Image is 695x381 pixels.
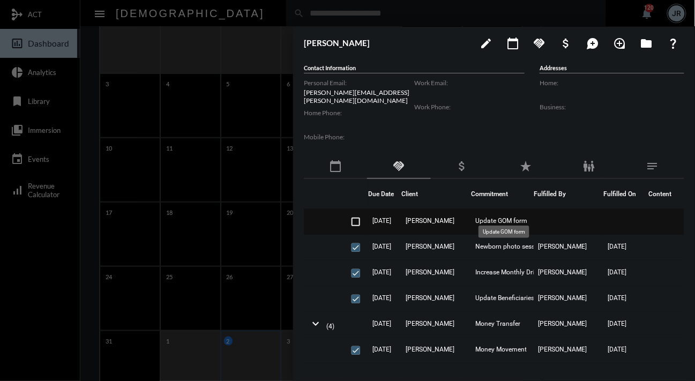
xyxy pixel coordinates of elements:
span: [DATE] [372,346,391,353]
mat-icon: attach_money [560,37,573,50]
h5: Contact Information [304,64,525,73]
button: Add Business [556,32,577,54]
span: [DATE] [608,320,626,327]
label: Work Phone: [414,103,525,111]
button: Archives [636,32,657,54]
label: Business: [540,103,684,111]
span: Update GOM form [475,217,527,225]
mat-icon: family_restroom [582,160,595,173]
mat-icon: edit [480,37,492,50]
span: [DATE] [608,346,626,353]
h5: Addresses [540,64,684,73]
span: [DATE] [608,294,626,302]
span: [PERSON_NAME] [538,243,587,250]
span: [PERSON_NAME] [406,217,454,225]
th: Fulfilled By [534,179,603,209]
span: [DATE] [372,294,391,302]
span: [DATE] [372,243,391,250]
button: edit person [475,32,497,54]
mat-icon: attach_money [456,160,469,173]
mat-icon: maps_ugc [587,37,600,50]
mat-icon: expand_more [309,317,322,330]
th: Fulfilled On [603,179,643,209]
th: Content [643,179,684,209]
mat-icon: handshake [533,37,546,50]
span: [PERSON_NAME] [538,320,587,327]
label: Personal Email: [304,79,414,87]
label: Home: [540,79,684,87]
p: [PERSON_NAME][EMAIL_ADDRESS][PERSON_NAME][DOMAIN_NAME] [304,88,414,104]
div: Update GOM form [479,226,529,238]
button: Add meeting [502,32,524,54]
mat-icon: notes [646,160,659,173]
mat-icon: calendar_today [506,37,519,50]
button: Add Mention [582,32,604,54]
span: [PERSON_NAME] [406,243,454,250]
span: Increase Monthly Drip [475,268,538,276]
span: Money Transfer [475,320,520,327]
span: [PERSON_NAME] [406,320,454,327]
th: Commitment [471,179,534,209]
span: Money Movement [475,346,527,353]
label: Mobile Phone: [304,133,414,141]
mat-icon: star_rate [519,160,532,173]
mat-icon: handshake [392,160,405,173]
span: [PERSON_NAME] [406,268,454,276]
span: [DATE] [372,320,391,327]
th: Client [401,179,471,209]
th: Due Date [368,179,401,209]
label: Home Phone: [304,109,414,117]
button: Add Commitment [529,32,550,54]
span: [DATE] [608,268,626,276]
mat-icon: loupe [614,37,626,50]
mat-icon: folder [640,37,653,50]
span: Newborn photo session w/Pear Tree [475,243,580,250]
span: [DATE] [372,268,391,276]
span: [PERSON_NAME] [406,294,454,302]
button: Add Introduction [609,32,631,54]
span: [PERSON_NAME] [406,346,454,353]
span: [PERSON_NAME] [538,294,587,302]
h3: [PERSON_NAME] [304,38,470,48]
span: [DATE] [372,217,391,225]
button: What If? [663,32,684,54]
span: [PERSON_NAME] [538,346,587,353]
span: [PERSON_NAME] [538,268,587,276]
mat-icon: calendar_today [329,160,342,173]
span: [DATE] [608,243,626,250]
label: Work Email: [414,79,525,87]
mat-icon: question_mark [667,37,680,50]
span: (4) [326,323,334,330]
span: Update Beneficiaries [475,294,534,302]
